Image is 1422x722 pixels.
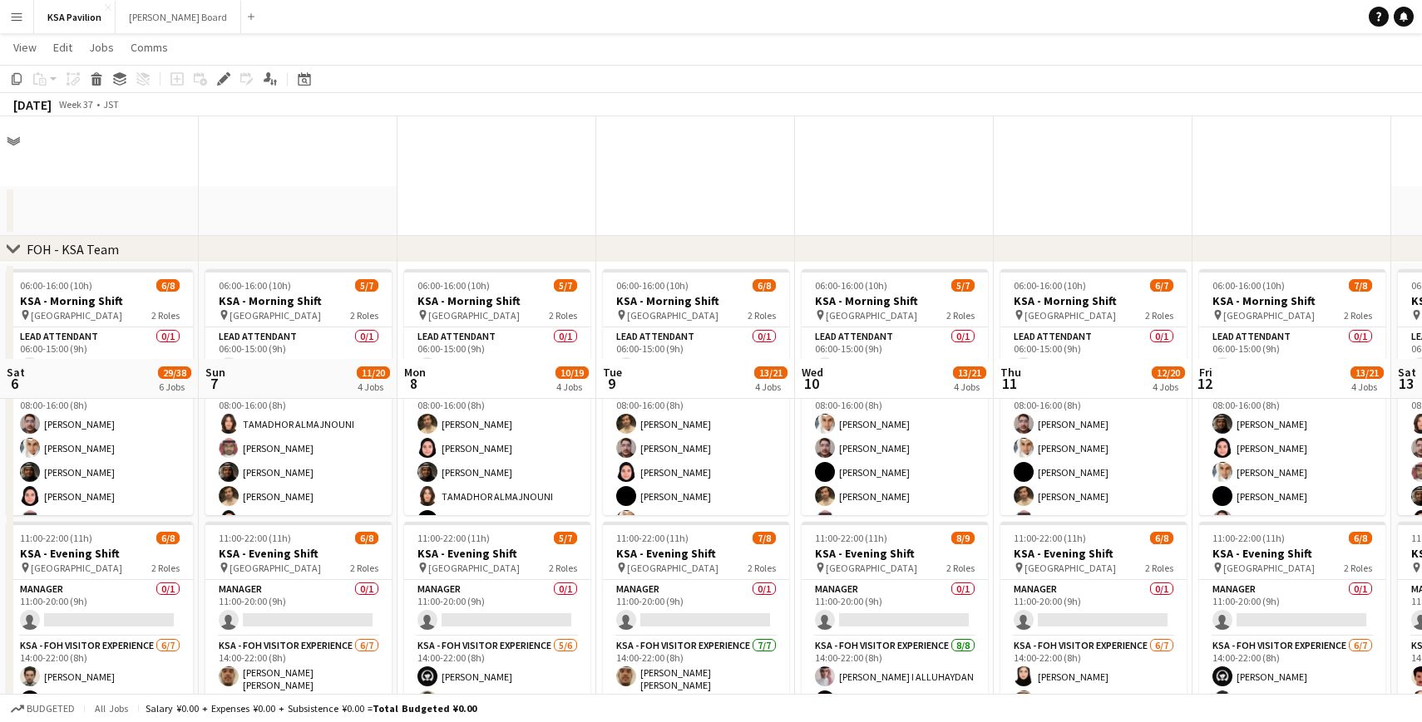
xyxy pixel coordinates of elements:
[1344,309,1372,322] span: 2 Roles
[355,279,378,292] span: 5/7
[802,580,988,636] app-card-role: Manager0/111:00-20:00 (9h)
[754,366,788,379] span: 13/21
[417,279,490,292] span: 06:00-16:00 (10h)
[91,702,131,715] span: All jobs
[1223,562,1315,574] span: [GEOGRAPHIC_DATA]
[802,293,988,308] h3: KSA - Morning Shift
[1351,381,1383,393] div: 4 Jobs
[1000,269,1187,515] app-job-card: 06:00-16:00 (10h)6/7KSA - Morning Shift [GEOGRAPHIC_DATA]2 RolesLEAD ATTENDANT0/106:00-15:00 (9h)...
[1398,365,1416,380] span: Sat
[951,532,975,544] span: 8/9
[1000,580,1187,636] app-card-role: Manager0/111:00-20:00 (9h)
[802,269,988,515] app-job-card: 06:00-16:00 (10h)5/7KSA - Morning Shift [GEOGRAPHIC_DATA]2 RolesLEAD ATTENDANT0/106:00-15:00 (9h)...
[7,327,193,384] app-card-role: LEAD ATTENDANT0/106:00-15:00 (9h)
[603,580,789,636] app-card-role: Manager0/111:00-20:00 (9h)
[20,279,92,292] span: 06:00-16:00 (10h)
[7,384,193,585] app-card-role: KSA - FOH Visitor Experience6/708:00-16:00 (8h)[PERSON_NAME][PERSON_NAME][PERSON_NAME][PERSON_NAM...
[1199,365,1212,380] span: Fri
[373,702,476,715] span: Total Budgeted ¥0.00
[31,309,122,322] span: [GEOGRAPHIC_DATA]
[404,365,426,380] span: Mon
[1000,365,1021,380] span: Thu
[802,365,823,380] span: Wed
[799,374,823,393] span: 10
[1223,309,1315,322] span: [GEOGRAPHIC_DATA]
[404,546,590,561] h3: KSA - Evening Shift
[603,365,622,380] span: Tue
[417,532,490,544] span: 11:00-22:00 (11h)
[350,562,378,574] span: 2 Roles
[7,37,43,58] a: View
[748,562,776,574] span: 2 Roles
[802,327,988,384] app-card-role: LEAD ATTENDANT0/106:00-15:00 (9h)
[802,384,988,561] app-card-role: KSA - FOH Visitor Experience5/608:00-16:00 (8h)[PERSON_NAME][PERSON_NAME][PERSON_NAME][PERSON_NAM...
[205,384,392,561] app-card-role: KSA - FOH Visitor Experience5/608:00-16:00 (8h)TAMADHOR ALMAJNOUNI[PERSON_NAME][PERSON_NAME][PERS...
[428,562,520,574] span: [GEOGRAPHIC_DATA]
[131,40,168,55] span: Comms
[1150,532,1173,544] span: 6/8
[554,279,577,292] span: 5/7
[8,700,77,718] button: Budgeted
[350,309,378,322] span: 2 Roles
[156,279,180,292] span: 6/8
[116,1,241,33] button: [PERSON_NAME] Board
[82,37,121,58] a: Jobs
[1199,293,1385,308] h3: KSA - Morning Shift
[815,532,887,544] span: 11:00-22:00 (11h)
[554,532,577,544] span: 5/7
[954,381,985,393] div: 4 Jobs
[205,269,392,515] app-job-card: 06:00-16:00 (10h)5/7KSA - Morning Shift [GEOGRAPHIC_DATA]2 RolesLEAD ATTENDANT0/106:00-15:00 (9h)...
[219,279,291,292] span: 06:00-16:00 (10h)
[146,702,476,715] div: Salary ¥0.00 + Expenses ¥0.00 + Subsistence ¥0.00 =
[549,562,577,574] span: 2 Roles
[826,562,917,574] span: [GEOGRAPHIC_DATA]
[748,309,776,322] span: 2 Roles
[404,580,590,636] app-card-role: Manager0/111:00-20:00 (9h)
[1000,546,1187,561] h3: KSA - Evening Shift
[603,546,789,561] h3: KSA - Evening Shift
[205,580,392,636] app-card-role: Manager0/111:00-20:00 (9h)
[404,269,590,515] div: 06:00-16:00 (10h)5/7KSA - Morning Shift [GEOGRAPHIC_DATA]2 RolesLEAD ATTENDANT0/106:00-15:00 (9h)...
[603,269,789,515] app-job-card: 06:00-16:00 (10h)6/8KSA - Morning Shift [GEOGRAPHIC_DATA]2 RolesLEAD ATTENDANT0/106:00-15:00 (9h)...
[103,98,119,111] div: JST
[27,703,75,715] span: Budgeted
[159,381,190,393] div: 6 Jobs
[404,384,590,561] app-card-role: KSA - FOH Visitor Experience5/608:00-16:00 (8h)[PERSON_NAME][PERSON_NAME][PERSON_NAME]TAMADHOR AL...
[357,366,390,379] span: 11/20
[219,532,291,544] span: 11:00-22:00 (11h)
[355,532,378,544] span: 6/8
[998,374,1021,393] span: 11
[404,293,590,308] h3: KSA - Morning Shift
[156,532,180,544] span: 6/8
[158,366,191,379] span: 29/38
[753,532,776,544] span: 7/8
[7,580,193,636] app-card-role: Manager0/111:00-20:00 (9h)
[953,366,986,379] span: 13/21
[627,562,718,574] span: [GEOGRAPHIC_DATA]
[1197,374,1212,393] span: 12
[1212,279,1285,292] span: 06:00-16:00 (10h)
[203,374,225,393] span: 7
[603,384,789,585] app-card-role: KSA - FOH Visitor Experience6/708:00-16:00 (8h)[PERSON_NAME][PERSON_NAME][PERSON_NAME][PERSON_NAM...
[1199,269,1385,515] div: 06:00-16:00 (10h)7/8KSA - Morning Shift [GEOGRAPHIC_DATA]2 RolesLEAD ATTENDANT0/106:00-15:00 (9h)...
[1145,562,1173,574] span: 2 Roles
[27,241,119,258] div: FOH - KSA Team
[1152,366,1185,379] span: 12/20
[1212,532,1285,544] span: 11:00-22:00 (11h)
[946,309,975,322] span: 2 Roles
[815,279,887,292] span: 06:00-16:00 (10h)
[1153,381,1184,393] div: 4 Jobs
[89,40,114,55] span: Jobs
[600,374,622,393] span: 9
[1000,384,1187,561] app-card-role: KSA - FOH Visitor Experience6/608:00-16:00 (8h)[PERSON_NAME][PERSON_NAME][PERSON_NAME][PERSON_NAM...
[402,374,426,393] span: 8
[603,293,789,308] h3: KSA - Morning Shift
[34,1,116,33] button: KSA Pavilion
[1150,279,1173,292] span: 6/7
[1349,532,1372,544] span: 6/8
[205,327,392,384] app-card-role: LEAD ATTENDANT0/106:00-15:00 (9h)
[1025,309,1116,322] span: [GEOGRAPHIC_DATA]
[603,327,789,384] app-card-role: LEAD ATTENDANT0/106:00-15:00 (9h)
